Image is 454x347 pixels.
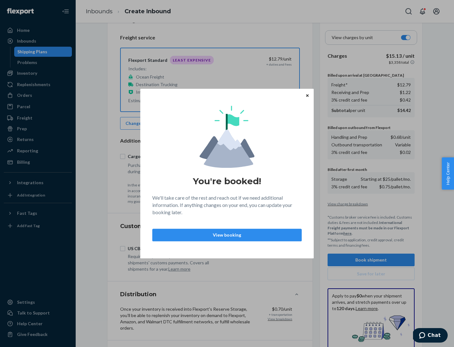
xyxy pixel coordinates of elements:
span: Chat [15,4,28,10]
button: Close [304,92,311,99]
p: We'll take care of the rest and reach out if we need additional information. If anything changes ... [152,194,302,216]
img: svg+xml,%3Csvg%20viewBox%3D%220%200%20174%20197%22%20fill%3D%22none%22%20xmlns%3D%22http%3A%2F%2F... [200,106,254,168]
p: View booking [158,232,296,238]
h1: You're booked! [193,175,261,187]
button: View booking [152,229,302,241]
